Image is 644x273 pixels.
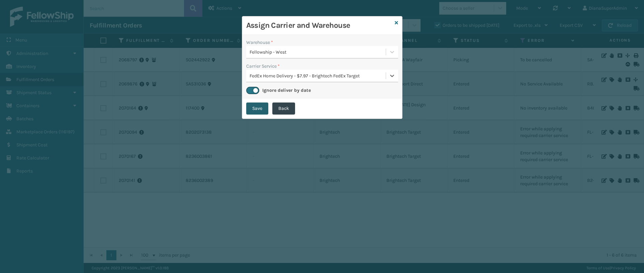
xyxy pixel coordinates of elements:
[246,20,392,30] h3: Assign Carrier and Warehouse
[246,103,268,115] button: Save
[272,103,295,115] button: Back
[250,49,386,56] div: Fellowship - West
[246,63,280,70] label: Carrier Service
[246,39,273,46] label: Warehouse
[262,87,311,93] label: Ignore deliver by date
[250,72,386,79] div: FedEx Home Delivery - $7.97 - Brightech FedEx Target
